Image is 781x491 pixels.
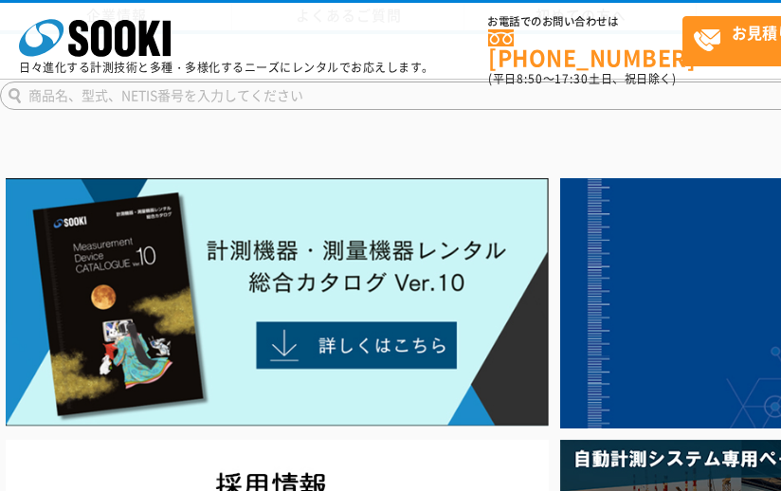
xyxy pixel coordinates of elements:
span: 17:30 [554,70,589,87]
img: Catalog Ver10 [6,178,549,427]
span: (平日 ～ 土日、祝日除く) [488,70,676,87]
p: 日々進化する計測技術と多種・多様化するニーズにレンタルでお応えします。 [19,62,434,73]
span: お電話でのお問い合わせは [488,16,682,27]
span: 8:50 [517,70,543,87]
a: [PHONE_NUMBER] [488,29,682,68]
